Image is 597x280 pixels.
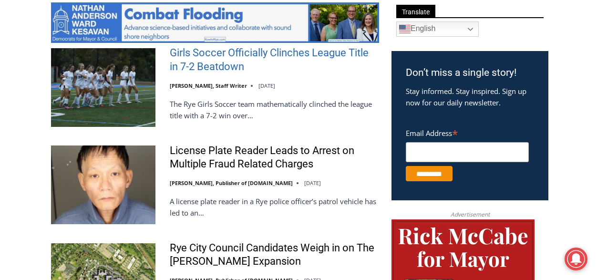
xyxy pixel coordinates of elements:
[258,82,275,89] time: [DATE]
[406,124,529,141] label: Email Address
[441,210,499,219] span: Advertisement
[399,23,411,35] img: en
[170,144,379,171] a: License Plate Reader Leads to Arrest on Multiple Fraud Related Charges
[170,98,379,121] p: The Rye Girls Soccer team mathematically clinched the league title with a 7-2 win over…
[304,179,321,187] time: [DATE]
[406,85,534,108] p: Stay informed. Stay inspired. Sign up now for our daily newsletter.
[170,196,379,218] p: A license plate reader in a Rye police officer’s patrol vehicle has led to an…
[170,179,293,187] a: [PERSON_NAME], Publisher of [DOMAIN_NAME]
[51,48,155,126] img: Girls Soccer Officially Clinches League Title in 7-2 Beatdown
[396,5,435,18] span: Translate
[406,65,534,81] h3: Don’t miss a single story!
[170,241,379,269] a: Rye City Council Candidates Weigh in on The [PERSON_NAME] Expansion
[229,93,462,119] a: Intern @ [DOMAIN_NAME]
[170,46,379,73] a: Girls Soccer Officially Clinches League Title in 7-2 Beatdown
[249,95,442,116] span: Intern @ [DOMAIN_NAME]
[51,145,155,224] img: License Plate Reader Leads to Arrest on Multiple Fraud Related Charges
[396,21,479,37] a: English
[170,82,247,89] a: [PERSON_NAME], Staff Writer
[241,0,451,93] div: "At the 10am stand-up meeting, each intern gets a chance to take [PERSON_NAME] and the other inte...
